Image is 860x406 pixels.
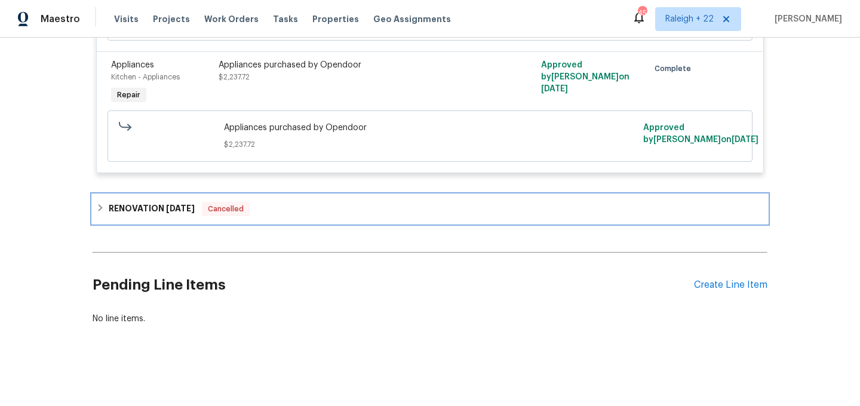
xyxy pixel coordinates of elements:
[224,122,637,134] span: Appliances purchased by Opendoor
[111,73,180,81] span: Kitchen - Appliances
[655,63,696,75] span: Complete
[373,13,451,25] span: Geo Assignments
[273,15,298,23] span: Tasks
[770,13,842,25] span: [PERSON_NAME]
[112,89,145,101] span: Repair
[203,203,248,215] span: Cancelled
[732,136,758,144] span: [DATE]
[93,313,767,325] div: No line items.
[643,124,758,144] span: Approved by [PERSON_NAME] on
[638,7,646,19] div: 457
[665,13,714,25] span: Raleigh + 22
[204,13,259,25] span: Work Orders
[541,61,629,93] span: Approved by [PERSON_NAME] on
[219,73,250,81] span: $2,237.72
[41,13,80,25] span: Maestro
[312,13,359,25] span: Properties
[111,61,154,69] span: Appliances
[153,13,190,25] span: Projects
[114,13,139,25] span: Visits
[109,202,195,216] h6: RENOVATION
[93,195,767,223] div: RENOVATION [DATE]Cancelled
[93,257,694,313] h2: Pending Line Items
[694,279,767,291] div: Create Line Item
[541,85,568,93] span: [DATE]
[224,139,637,150] span: $2,237.72
[166,204,195,213] span: [DATE]
[219,59,480,71] div: Appliances purchased by Opendoor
